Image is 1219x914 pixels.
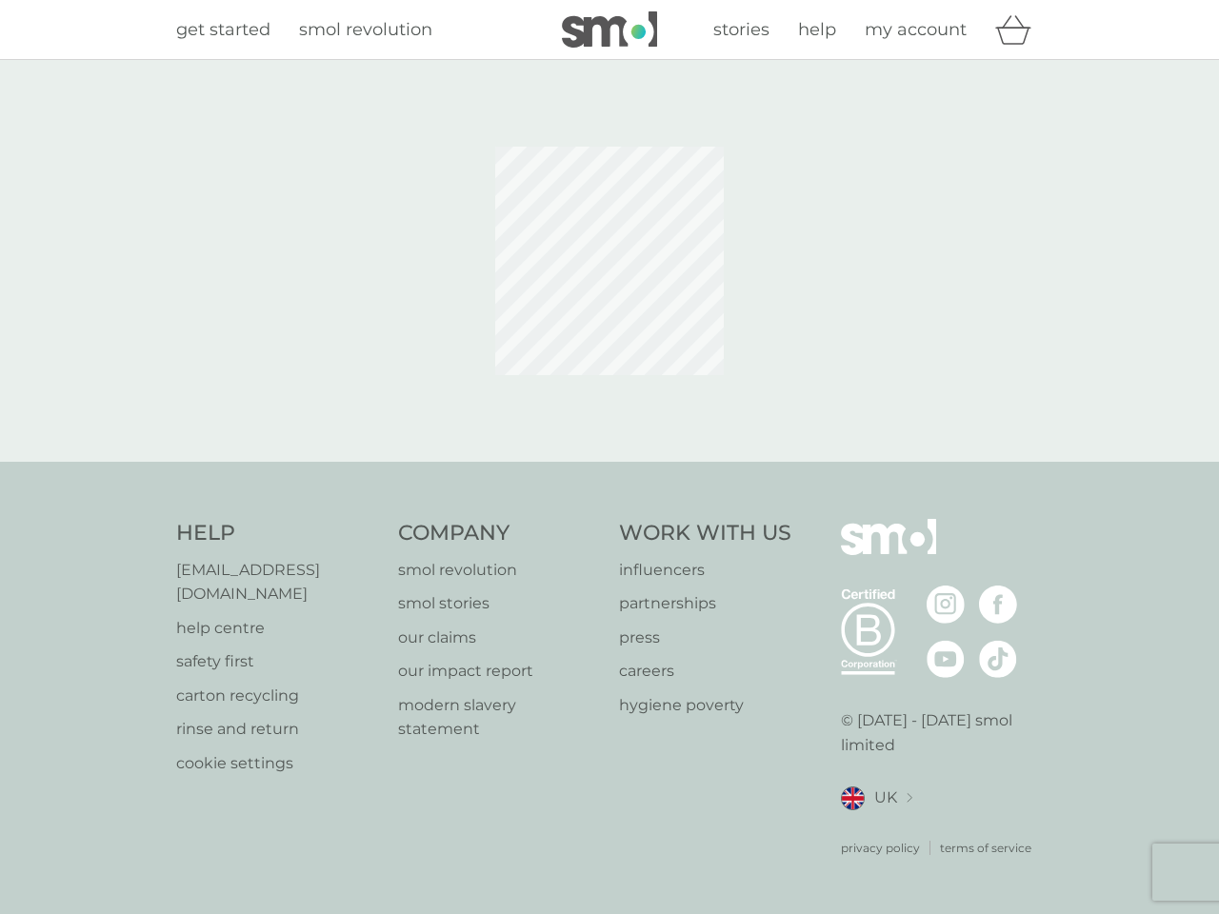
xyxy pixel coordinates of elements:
[940,839,1031,857] a: terms of service
[841,519,936,584] img: smol
[398,558,601,583] a: smol revolution
[619,693,791,718] a: hygiene poverty
[176,519,379,548] h4: Help
[176,19,270,40] span: get started
[619,591,791,616] a: partnerships
[398,519,601,548] h4: Company
[865,19,967,40] span: my account
[176,684,379,708] a: carton recycling
[176,751,379,776] a: cookie settings
[619,519,791,548] h4: Work With Us
[841,708,1044,757] p: © [DATE] - [DATE] smol limited
[619,558,791,583] a: influencers
[874,785,897,810] span: UK
[927,640,965,678] img: visit the smol Youtube page
[798,19,836,40] span: help
[927,586,965,624] img: visit the smol Instagram page
[619,659,791,684] a: careers
[979,586,1017,624] img: visit the smol Facebook page
[398,693,601,742] a: modern slavery statement
[619,626,791,650] a: press
[299,16,432,44] a: smol revolution
[562,11,657,48] img: smol
[907,793,912,804] img: select a new location
[995,10,1043,49] div: basket
[176,558,379,606] a: [EMAIL_ADDRESS][DOMAIN_NAME]
[398,626,601,650] a: our claims
[979,640,1017,678] img: visit the smol Tiktok page
[713,16,769,44] a: stories
[176,616,379,641] a: help centre
[865,16,967,44] a: my account
[841,839,920,857] a: privacy policy
[798,16,836,44] a: help
[176,717,379,742] a: rinse and return
[841,786,865,810] img: UK flag
[176,649,379,674] a: safety first
[299,19,432,40] span: smol revolution
[398,591,601,616] a: smol stories
[398,659,601,684] a: our impact report
[176,16,270,44] a: get started
[713,19,769,40] span: stories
